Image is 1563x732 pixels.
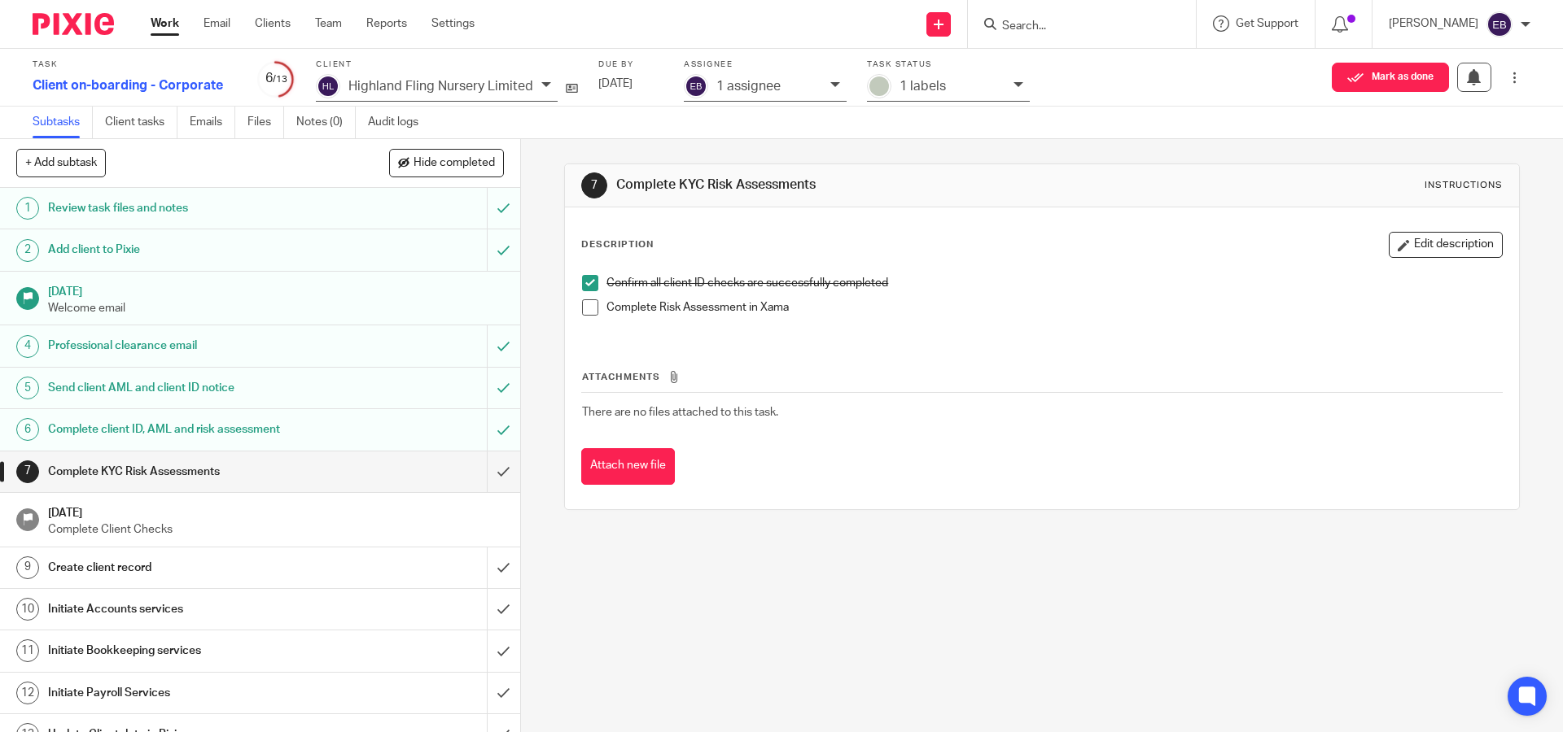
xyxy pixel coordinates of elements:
a: Reports [366,15,407,32]
p: 1 assignee [716,79,781,94]
h1: Review task files and notes [48,196,330,220]
h1: [DATE] [48,501,504,521]
button: Edit description [1389,232,1503,258]
h1: Complete KYC Risk Assessments [48,460,330,484]
div: 11 [16,639,39,662]
div: 12 [16,682,39,704]
div: Instructions [1425,179,1503,192]
button: + Add subtask [16,149,106,176]
label: Task status [867,59,1030,70]
div: 6 [16,418,39,441]
label: Assignee [684,59,847,70]
h1: Create client record [48,556,330,580]
button: Attach new file [581,448,675,485]
p: Highland Fling Nursery Limited [348,79,533,94]
h1: Add client to Pixie [48,237,330,262]
h1: Initiate Bookkeeping services [48,638,330,663]
p: 1 labels [900,79,946,94]
a: Team [315,15,342,32]
label: Due by [598,59,663,70]
div: 4 [16,335,39,358]
button: Mark as done [1332,63,1449,92]
a: Clients [255,15,291,32]
p: Confirm all client ID checks are successfully completed [606,275,1501,291]
span: Mark as done [1372,72,1434,83]
a: Settings [431,15,475,32]
a: Client tasks [105,107,177,138]
a: Audit logs [368,107,431,138]
a: Email [204,15,230,32]
img: Pixie [33,13,114,35]
p: [PERSON_NAME] [1389,15,1478,32]
small: /13 [273,75,287,84]
h1: Initiate Accounts services [48,597,330,621]
a: Files [247,107,284,138]
label: Client [316,59,578,70]
img: svg%3E [316,74,340,98]
span: [DATE] [598,78,633,89]
input: Search [1000,20,1147,34]
div: 6 [256,69,296,88]
img: svg%3E [684,74,708,98]
a: Emails [190,107,235,138]
div: 7 [581,172,607,198]
span: Attachments [582,373,660,381]
a: Work [151,15,179,32]
h1: Send client AML and client ID notice [48,376,330,400]
div: 2 [16,239,39,262]
h1: Complete KYC Risk Assessments [616,176,1077,194]
h1: Initiate Payroll Services [48,681,330,705]
div: 9 [16,556,39,579]
div: 10 [16,598,39,621]
label: Task [33,59,236,70]
div: 5 [16,377,39,399]
div: 7 [16,460,39,483]
h1: Professional clearance email [48,333,330,358]
a: Notes (0) [296,107,356,138]
span: Hide completed [414,157,495,170]
p: Complete Client Checks [48,521,504,538]
p: Complete Risk Assessment in Xama [606,299,1501,316]
a: Subtasks [33,107,93,138]
img: svg%3E [1486,11,1513,37]
p: Welcome email [48,300,504,316]
button: Hide completed [389,149,504,176]
div: 1 [16,197,39,220]
span: There are no files attached to this task. [582,407,778,418]
span: Get Support [1236,18,1298,29]
p: Description [581,238,654,251]
h1: Complete client ID, AML and risk assessment [48,417,330,442]
h1: [DATE] [48,280,504,300]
